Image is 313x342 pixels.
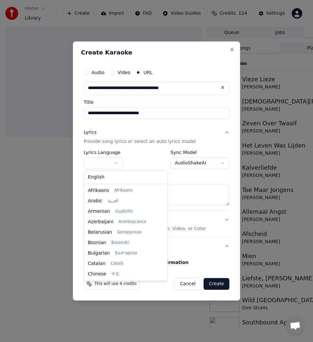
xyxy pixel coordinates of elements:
[111,272,119,277] span: 中文
[111,240,129,245] span: Bosanski
[88,187,109,194] span: Afrikaans
[88,198,102,204] span: Arabic
[88,260,106,267] span: Catalan
[115,251,137,256] span: Български
[117,230,141,235] span: Беларуская
[107,198,118,204] span: العربية
[111,261,123,266] span: Català
[88,219,113,225] span: Azerbaijani
[88,174,105,180] span: English
[114,188,133,193] span: Afrikaans
[88,229,112,236] span: Belarusian
[115,209,133,214] span: Հայերեն
[88,240,106,246] span: Bosnian
[88,208,110,215] span: Armenian
[119,219,146,225] span: Azərbaycanca
[88,250,110,256] span: Bulgarian
[88,271,106,277] span: Chinese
